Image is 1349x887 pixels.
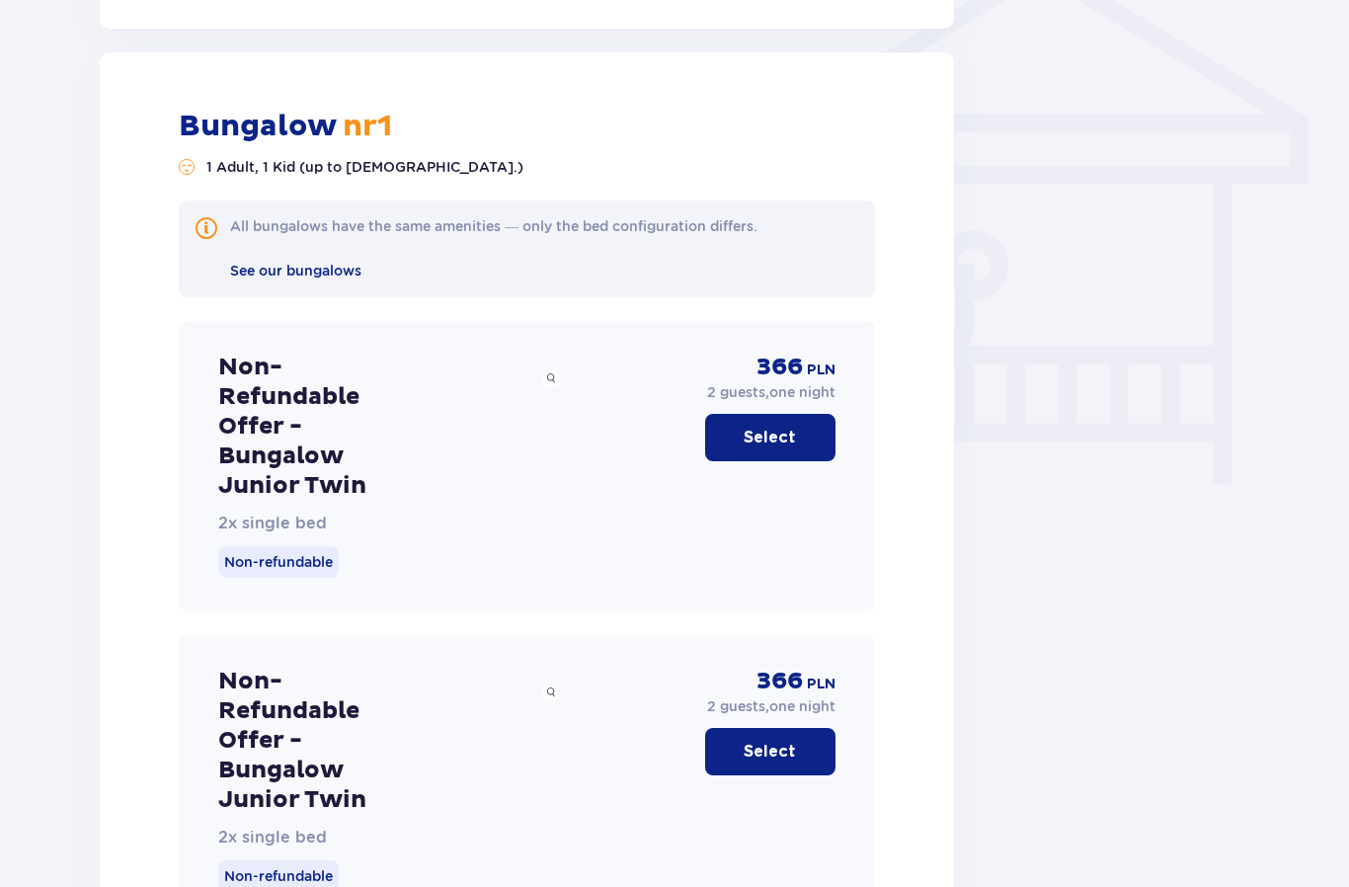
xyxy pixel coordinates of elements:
[705,414,835,461] button: Select
[807,361,835,380] span: PLN
[206,157,523,177] p: 1 Adult, 1 Kid (up to [DEMOGRAPHIC_DATA].)
[218,514,327,532] span: 2x single bed
[705,728,835,775] button: Select
[218,353,371,501] p: Non-Refundable Offer - Bungalow Junior Twin
[230,260,361,282] a: See our bungalows
[218,667,371,815] p: Non-Refundable Offer - Bungalow Junior Twin
[756,353,803,382] span: 366
[179,108,392,145] p: Bungalow
[707,382,835,402] p: 2 guests , one night
[218,828,327,847] span: 2x single bed
[230,216,757,236] div: All bungalows have the same amenities — only the bed configuration differs.
[744,741,796,763] p: Select
[707,696,835,716] p: 2 guests , one night
[218,546,339,578] p: Non-refundable
[336,108,392,144] span: nr 1
[230,263,361,279] span: See our bungalows
[744,427,796,448] p: Select
[179,159,195,175] img: Number of guests
[756,667,803,696] span: 366
[807,675,835,694] span: PLN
